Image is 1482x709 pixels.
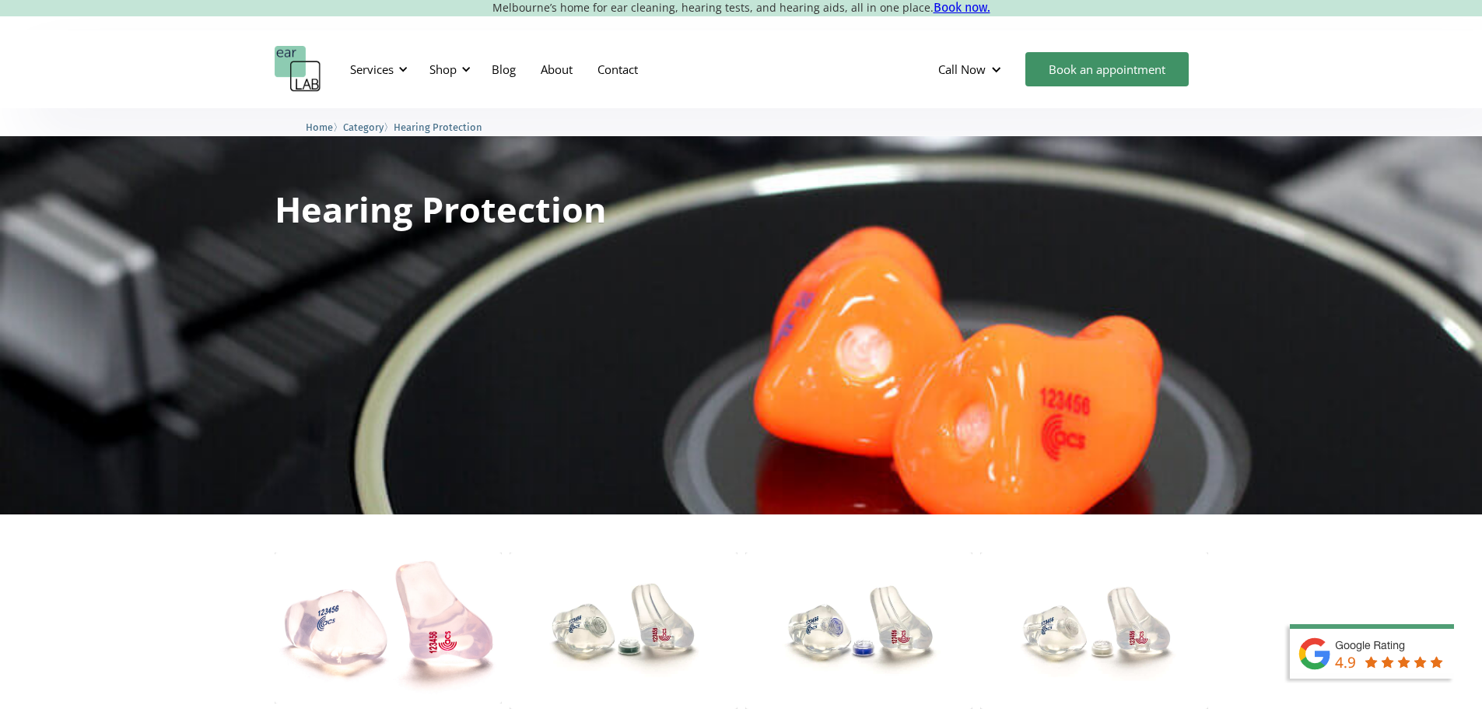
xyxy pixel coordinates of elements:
a: Contact [585,47,650,92]
div: Shop [429,61,457,77]
a: home [275,46,321,93]
a: Home [306,119,333,134]
li: 〉 [343,119,394,135]
a: Book an appointment [1025,52,1189,86]
span: Category [343,121,384,133]
a: Category [343,119,384,134]
li: 〉 [306,119,343,135]
div: Call Now [938,61,986,77]
a: Hearing Protection [394,119,482,134]
div: Call Now [926,46,1018,93]
img: ACS Pro 15 [745,553,973,709]
div: Shop [420,46,475,93]
div: Services [341,46,412,93]
span: Home [306,121,333,133]
span: Hearing Protection [394,121,482,133]
a: About [528,47,585,92]
img: ACS Pro 17 [980,553,1208,709]
a: Blog [479,47,528,92]
img: ACS Pro 10 [510,553,737,709]
div: Services [350,61,394,77]
h1: Hearing Protection [275,191,607,226]
img: Total Block [275,553,503,704]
